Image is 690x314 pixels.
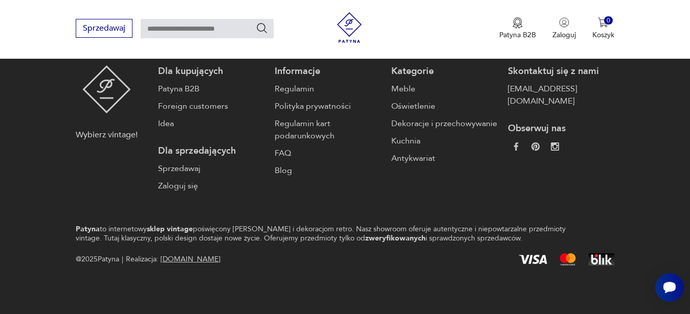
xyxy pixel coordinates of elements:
p: Wybierz vintage! [76,129,138,141]
img: Ikona medalu [513,17,523,29]
img: Ikona koszyka [598,17,608,28]
img: Visa [519,255,547,264]
a: [EMAIL_ADDRESS][DOMAIN_NAME] [508,83,614,107]
button: Sprzedawaj [76,19,132,38]
p: to internetowy poświęcony [PERSON_NAME] i dekoracjom retro. Nasz showroom oferuje autentyczne i n... [76,225,578,243]
button: Patyna B2B [499,17,536,40]
a: Dekoracje i przechowywanie [391,117,498,130]
a: Zaloguj się [158,180,264,192]
p: Patyna B2B [499,30,536,40]
a: Antykwariat [391,152,498,164]
img: BLIK [588,253,614,265]
a: Regulamin [275,83,381,95]
button: Zaloguj [552,17,576,40]
img: c2fd9cf7f39615d9d6839a72ae8e59e5.webp [551,142,559,151]
p: Informacje [275,65,381,78]
img: da9060093f698e4c3cedc1453eec5031.webp [512,142,520,151]
img: Patyna - sklep z meblami i dekoracjami vintage [82,65,131,113]
p: Kategorie [391,65,498,78]
p: Koszyk [592,30,614,40]
p: Dla kupujących [158,65,264,78]
a: Foreign customers [158,100,264,112]
div: 0 [604,16,613,25]
a: Ikona medaluPatyna B2B [499,17,536,40]
button: Szukaj [256,22,268,34]
a: [DOMAIN_NAME] [161,254,220,264]
a: Sprzedawaj [158,162,264,175]
strong: sklep vintage [147,224,193,234]
iframe: Smartsupp widget button [655,273,684,302]
img: Ikonka użytkownika [559,17,569,28]
a: Sprzedawaj [76,26,132,33]
img: 37d27d81a828e637adc9f9cb2e3d3a8a.webp [531,142,540,151]
button: 0Koszyk [592,17,614,40]
span: @ 2025 Patyna [76,253,119,265]
a: Patyna B2B [158,83,264,95]
a: Idea [158,117,264,130]
strong: zweryfikowanych [365,233,426,243]
p: Skontaktuj się z nami [508,65,614,78]
a: Kuchnia [391,135,498,147]
p: Zaloguj [552,30,576,40]
p: Obserwuj nas [508,123,614,135]
a: Blog [275,164,381,177]
p: Dla sprzedających [158,145,264,157]
a: Polityka prywatności [275,100,381,112]
img: Patyna - sklep z meblami i dekoracjami vintage [334,12,365,43]
a: Meble [391,83,498,95]
div: | [122,253,123,265]
a: Oświetlenie [391,100,498,112]
a: Regulamin kart podarunkowych [275,117,381,142]
a: FAQ [275,147,381,159]
img: Mastercard [560,253,576,265]
span: Realizacja: [126,253,220,265]
strong: Patyna [76,224,100,234]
